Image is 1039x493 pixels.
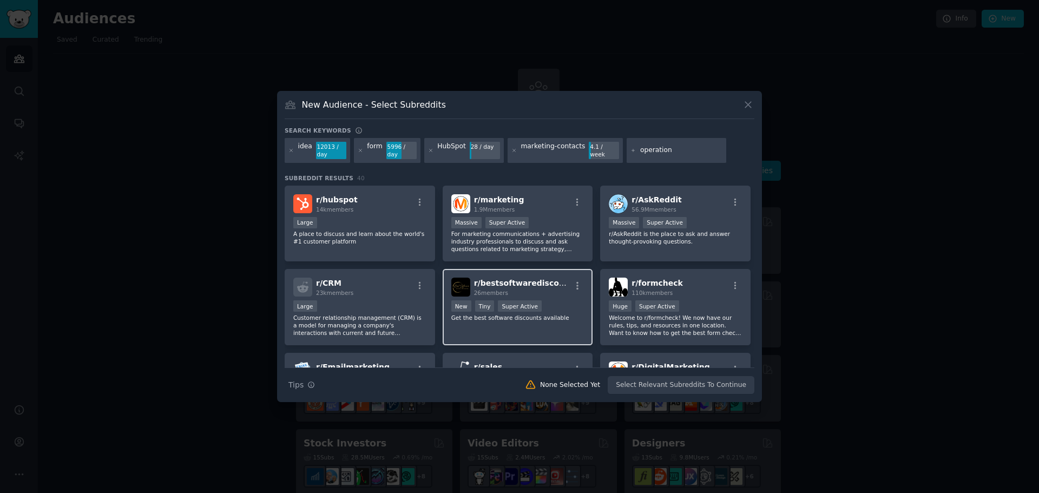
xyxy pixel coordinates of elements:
p: A place to discuss and learn about the world's #1 customer platform [293,230,426,245]
div: idea [298,142,312,159]
div: marketing-contacts [521,142,585,159]
div: Super Active [485,217,529,228]
div: Large [293,217,317,228]
img: bestsoftwarediscounts [451,278,470,297]
p: r/AskReddit is the place to ask and answer thought-provoking questions. [609,230,742,245]
div: 12013 / day [316,142,346,159]
div: Super Active [643,217,687,228]
div: None Selected Yet [540,380,600,390]
img: Emailmarketing [293,361,312,380]
span: Subreddit Results [285,174,353,182]
span: r/ sales [474,363,502,371]
span: Tips [288,379,304,391]
img: marketing [451,194,470,213]
span: r/ hubspot [316,195,358,204]
span: 110k members [632,290,673,296]
img: formcheck [609,278,628,297]
img: sales [451,361,470,380]
span: 40 [357,175,365,181]
p: Customer relationship management (CRM) is a model for managing a company's interactions with curr... [293,314,426,337]
span: r/ marketing [474,195,524,204]
div: Massive [451,217,482,228]
span: r/ DigitalMarketing [632,363,709,371]
div: form [367,142,383,159]
span: r/ bestsoftwarediscounts [474,279,578,287]
div: Super Active [498,300,542,312]
img: DigitalMarketing [609,361,628,380]
span: 14k members [316,206,353,213]
div: Tiny [475,300,495,312]
h3: New Audience - Select Subreddits [302,99,446,110]
span: 1.9M members [474,206,515,213]
div: HubSpot [437,142,466,159]
div: 5996 / day [386,142,417,159]
div: 4.1 / week [589,142,619,159]
div: Huge [609,300,632,312]
div: Super Active [635,300,679,312]
span: r/ formcheck [632,279,683,287]
button: Tips [285,376,319,395]
span: 23k members [316,290,353,296]
img: AskReddit [609,194,628,213]
p: Welcome to r/formcheck! We now have our rules, tips, and resources in one location. Want to know ... [609,314,742,337]
span: r/ CRM [316,279,341,287]
span: r/ Emailmarketing [316,363,390,371]
span: 26 members [474,290,508,296]
p: For marketing communications + advertising industry professionals to discuss and ask questions re... [451,230,584,253]
div: New [451,300,471,312]
input: New Keyword [640,146,722,155]
h3: Search keywords [285,127,351,134]
div: 28 / day [470,142,500,152]
p: Get the best software discounts available [451,314,584,321]
div: Large [293,300,317,312]
span: 56.9M members [632,206,676,213]
span: r/ AskReddit [632,195,681,204]
div: Massive [609,217,639,228]
img: hubspot [293,194,312,213]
